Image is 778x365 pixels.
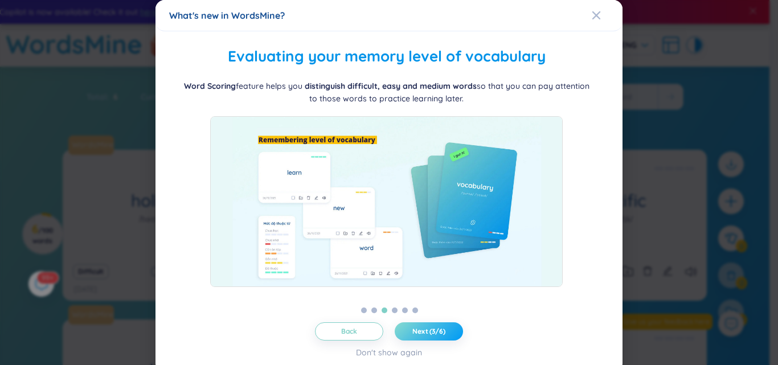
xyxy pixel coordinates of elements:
[402,307,408,313] button: 5
[184,81,589,104] span: feature helps you so that you can pay attention to those words to practice learning later.
[169,45,604,68] h2: Evaluating your memory level of vocabulary
[341,327,358,336] span: Back
[169,9,609,22] div: What's new in WordsMine?
[315,322,383,341] button: Back
[361,307,367,313] button: 1
[305,81,477,91] b: distinguish difficult, easy and medium words
[371,307,377,313] button: 2
[412,327,445,336] span: Next (3/6)
[392,307,398,313] button: 4
[356,346,422,359] div: Don't show again
[382,307,387,313] button: 3
[412,307,418,313] button: 6
[395,322,463,341] button: Next (3/6)
[184,81,236,91] b: Word Scoring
